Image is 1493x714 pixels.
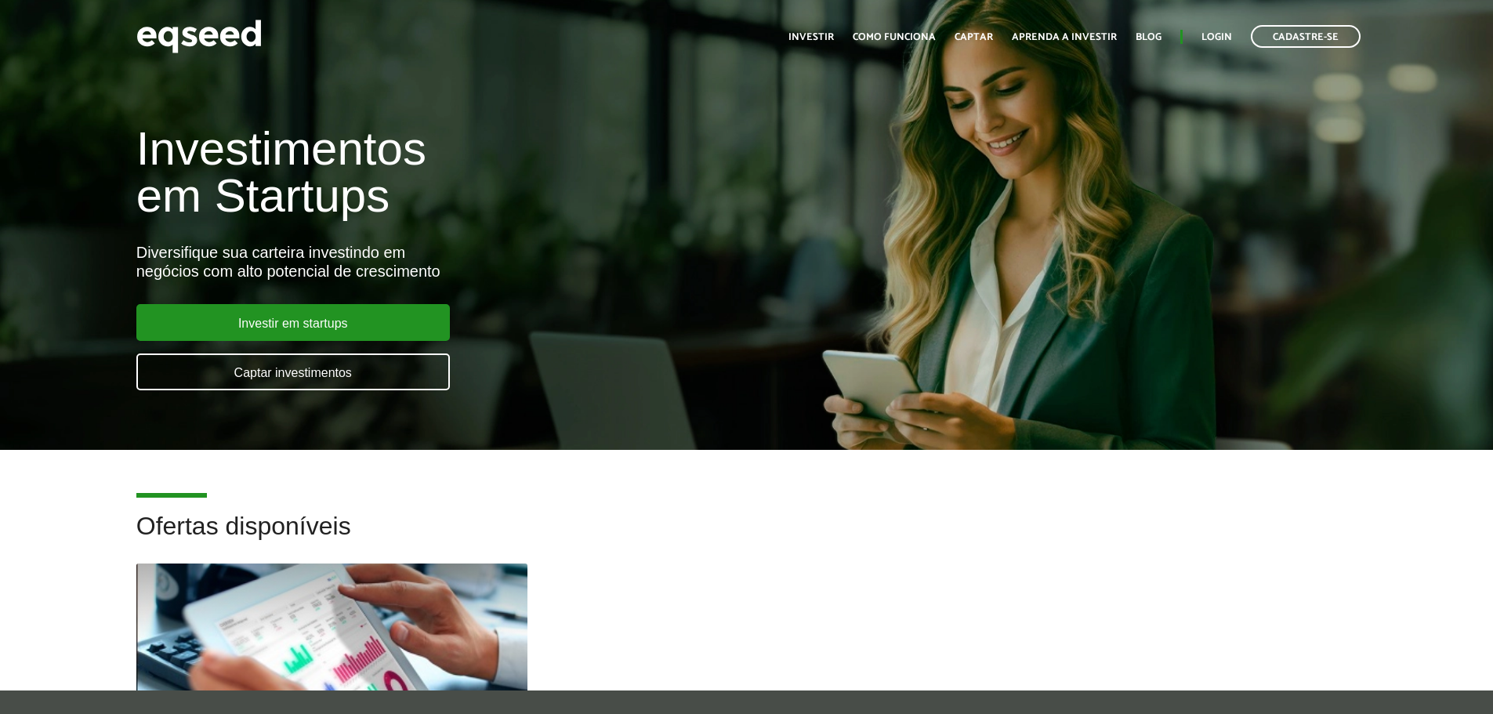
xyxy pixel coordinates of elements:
[136,353,450,390] a: Captar investimentos
[853,32,936,42] a: Como funciona
[1012,32,1117,42] a: Aprenda a investir
[1201,32,1232,42] a: Login
[955,32,993,42] a: Captar
[1251,25,1361,48] a: Cadastre-se
[788,32,834,42] a: Investir
[136,125,860,219] h1: Investimentos em Startups
[136,304,450,341] a: Investir em startups
[1136,32,1161,42] a: Blog
[136,513,1357,564] h2: Ofertas disponíveis
[136,16,262,57] img: EqSeed
[136,243,860,281] div: Diversifique sua carteira investindo em negócios com alto potencial de crescimento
